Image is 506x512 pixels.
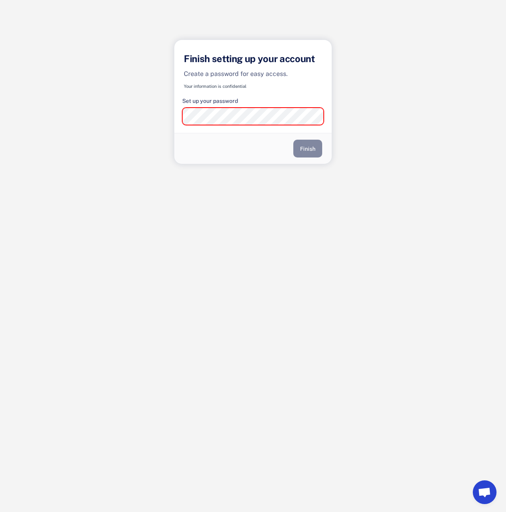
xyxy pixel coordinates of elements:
[293,140,322,157] button: Finish
[184,53,315,64] h4: Finish setting up your account
[184,83,322,89] div: Your information is confidential
[184,69,322,79] h6: Create a password for easy access.
[182,97,238,105] div: Set up your password
[473,480,497,504] a: Open chat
